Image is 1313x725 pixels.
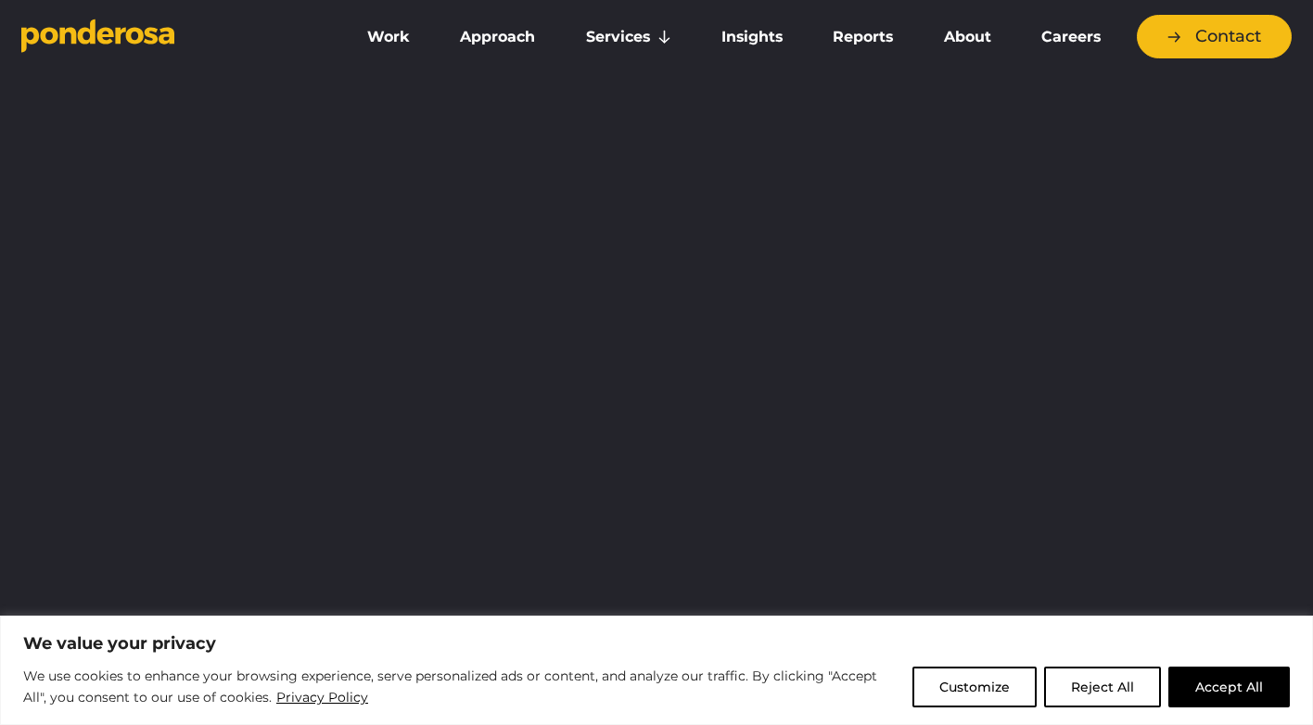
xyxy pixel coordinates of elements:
[1044,667,1161,707] button: Reject All
[21,19,318,56] a: Go to homepage
[1168,667,1290,707] button: Accept All
[565,18,693,57] a: Services
[922,18,1012,57] a: About
[23,666,899,709] p: We use cookies to enhance your browsing experience, serve personalized ads or content, and analyz...
[439,18,556,57] a: Approach
[912,667,1037,707] button: Customize
[275,686,369,708] a: Privacy Policy
[811,18,914,57] a: Reports
[1137,15,1292,58] a: Contact
[700,18,804,57] a: Insights
[346,18,431,57] a: Work
[1020,18,1122,57] a: Careers
[23,632,1290,655] p: We value your privacy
